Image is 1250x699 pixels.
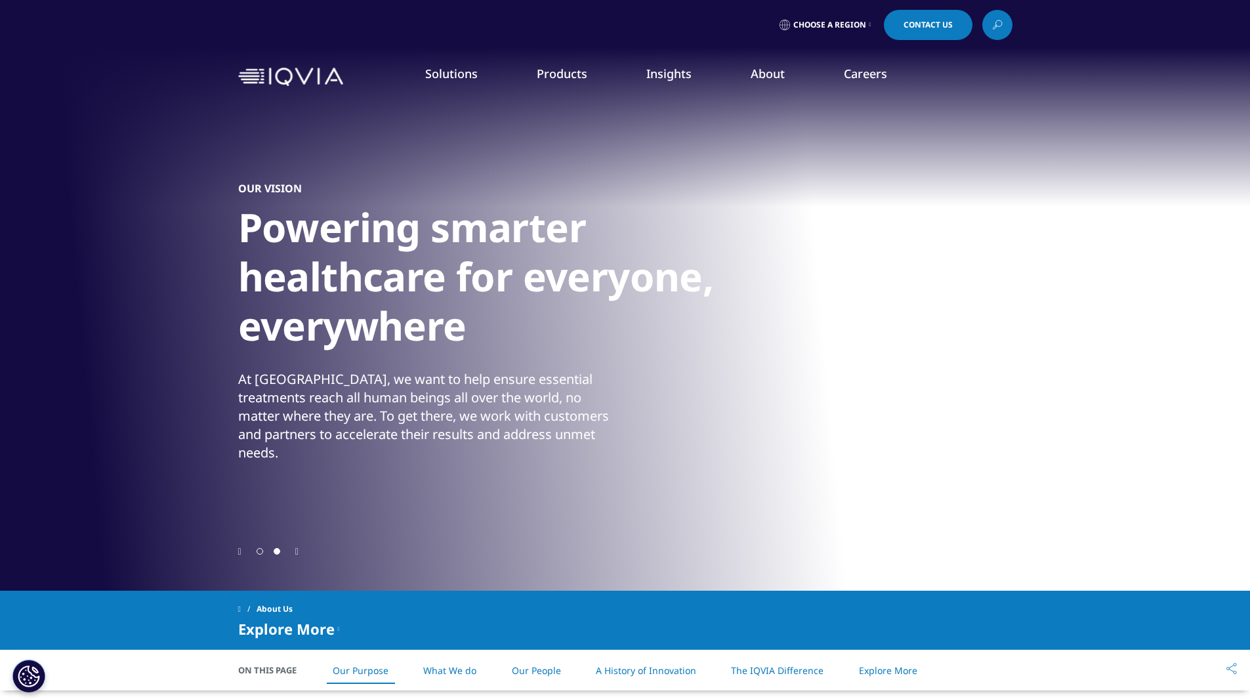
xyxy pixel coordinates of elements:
[238,203,730,358] h1: Powering smarter healthcare for everyone, everywhere
[348,46,1012,108] nav: Primary
[751,66,785,81] a: About
[238,98,1012,545] div: 2 / 2
[596,664,696,677] a: A History of Innovation
[257,597,293,621] span: About Us
[238,370,622,462] div: At [GEOGRAPHIC_DATA], we want to help ensure essential treatments reach all human beings all over...
[859,664,917,677] a: Explore More
[884,10,972,40] a: Contact Us
[333,664,388,677] a: Our Purpose
[793,20,866,30] span: Choose a Region
[12,660,45,692] button: Cookies Settings
[425,66,478,81] a: Solutions
[904,21,953,29] span: Contact Us
[844,66,887,81] a: Careers
[274,548,280,555] span: Go to slide 2
[257,548,263,555] span: Go to slide 1
[295,545,299,557] div: Next slide
[238,621,335,637] span: Explore More
[731,664,823,677] a: The IQVIA Difference
[537,66,587,81] a: Products
[238,68,343,87] img: IQVIA Healthcare Information Technology and Pharma Clinical Research Company
[238,664,310,677] span: On This Page
[646,66,692,81] a: Insights
[238,545,241,557] div: Previous slide
[512,664,561,677] a: Our People
[238,182,302,195] h5: OUR VISION
[423,664,476,677] a: What We do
